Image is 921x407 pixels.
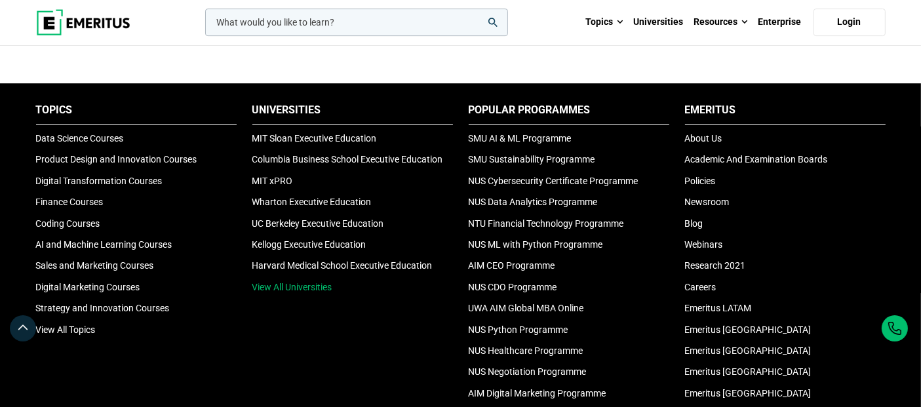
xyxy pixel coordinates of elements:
[685,366,812,377] a: Emeritus [GEOGRAPHIC_DATA]
[813,9,886,36] a: Login
[685,239,723,250] a: Webinars
[252,218,384,229] a: UC Berkeley Executive Education
[685,218,703,229] a: Blog
[205,9,508,36] input: woocommerce-product-search-field-0
[469,345,583,356] a: NUS Healthcare Programme
[252,282,332,292] a: View All Universities
[469,197,598,207] a: NUS Data Analytics Programme
[685,133,722,144] a: About Us
[36,324,96,335] a: View All Topics
[685,260,746,271] a: Research 2021
[469,303,584,313] a: UWA AIM Global MBA Online
[36,303,170,313] a: Strategy and Innovation Courses
[685,197,730,207] a: Newsroom
[469,154,595,165] a: SMU Sustainability Programme
[469,366,587,377] a: NUS Negotiation Programme
[36,239,172,250] a: AI and Machine Learning Courses
[36,218,100,229] a: Coding Courses
[685,176,716,186] a: Policies
[36,133,124,144] a: Data Science Courses
[469,324,568,335] a: NUS Python Programme
[469,218,624,229] a: NTU Financial Technology Programme
[252,260,433,271] a: Harvard Medical School Executive Education
[252,154,443,165] a: Columbia Business School Executive Education
[36,260,154,271] a: Sales and Marketing Courses
[469,260,555,271] a: AIM CEO Programme
[36,176,163,186] a: Digital Transformation Courses
[685,345,812,356] a: Emeritus [GEOGRAPHIC_DATA]
[469,133,572,144] a: SMU AI & ML Programme
[685,282,716,292] a: Careers
[36,197,104,207] a: Finance Courses
[469,176,638,186] a: NUS Cybersecurity Certificate Programme
[685,303,752,313] a: Emeritus LATAM
[685,154,828,165] a: Academic And Examination Boards
[469,239,603,250] a: NUS ML with Python Programme
[252,197,372,207] a: Wharton Executive Education
[36,282,140,292] a: Digital Marketing Courses
[469,282,557,292] a: NUS CDO Programme
[36,154,197,165] a: Product Design and Innovation Courses
[685,388,812,398] a: Emeritus [GEOGRAPHIC_DATA]
[469,388,606,398] a: AIM Digital Marketing Programme
[252,133,377,144] a: MIT Sloan Executive Education
[252,176,293,186] a: MIT xPRO
[685,324,812,335] a: Emeritus [GEOGRAPHIC_DATA]
[252,239,366,250] a: Kellogg Executive Education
